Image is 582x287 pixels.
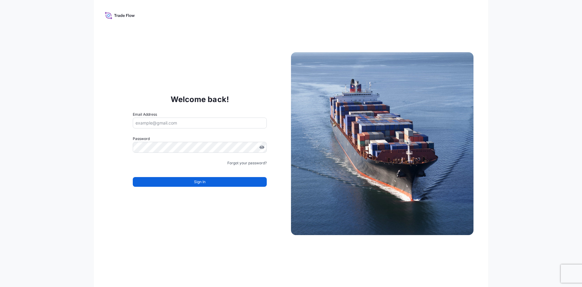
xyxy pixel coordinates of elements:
a: Forgot your password? [227,160,267,166]
input: example@gmail.com [133,118,267,128]
button: Sign In [133,177,267,187]
p: Welcome back! [171,94,229,104]
button: Show password [259,145,264,150]
label: Email Address [133,111,157,118]
label: Password [133,136,267,142]
span: Sign In [194,179,206,185]
img: Ship illustration [291,52,473,235]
